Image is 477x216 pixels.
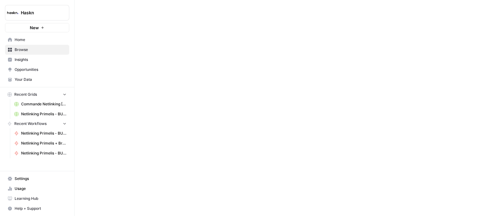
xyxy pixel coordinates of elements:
[15,37,66,43] span: Home
[14,92,37,97] span: Recent Grids
[15,196,66,201] span: Learning Hub
[15,206,66,211] span: Help + Support
[7,7,18,18] img: Haskn Logo
[21,111,66,117] span: Netlinking Primelis - BU US Grid
[21,140,66,146] span: Netlinking Primelis + Brief BU US
[5,45,69,55] a: Browse
[5,35,69,45] a: Home
[5,23,69,32] button: New
[21,101,66,107] span: Commande Netlinking [PERSON_NAME]
[5,55,69,65] a: Insights
[11,138,69,148] a: Netlinking Primelis + Brief BU US
[15,57,66,62] span: Insights
[21,131,66,136] span: Netlinking Primelis - BU US
[5,65,69,75] a: Opportunities
[15,67,66,72] span: Opportunities
[5,5,69,21] button: Workspace: Haskn
[14,121,47,126] span: Recent Workflows
[21,150,66,156] span: Netlinking Primelis - BU US - [GEOGRAPHIC_DATA]
[21,10,58,16] span: Haskn
[5,204,69,214] button: Help + Support
[11,128,69,138] a: Netlinking Primelis - BU US
[30,25,39,31] span: New
[5,184,69,194] a: Usage
[15,77,66,82] span: Your Data
[15,186,66,191] span: Usage
[11,148,69,158] a: Netlinking Primelis - BU US - [GEOGRAPHIC_DATA]
[15,47,66,53] span: Browse
[5,75,69,85] a: Your Data
[5,194,69,204] a: Learning Hub
[11,99,69,109] a: Commande Netlinking [PERSON_NAME]
[5,174,69,184] a: Settings
[11,109,69,119] a: Netlinking Primelis - BU US Grid
[5,90,69,99] button: Recent Grids
[5,119,69,128] button: Recent Workflows
[15,176,66,182] span: Settings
